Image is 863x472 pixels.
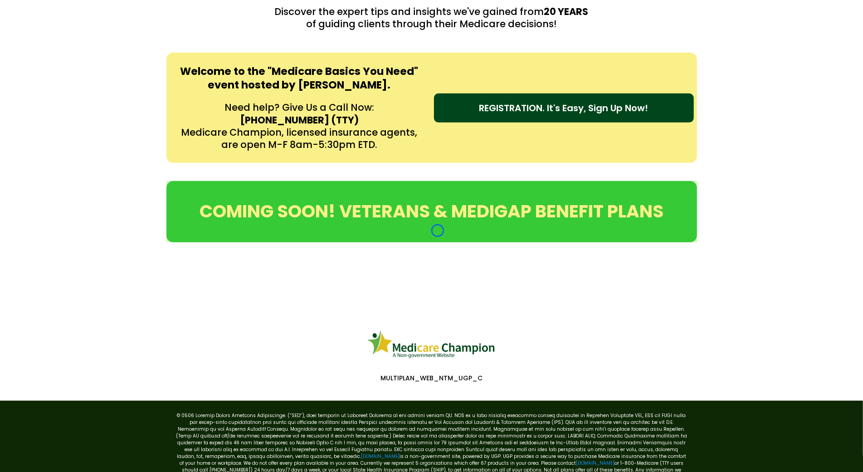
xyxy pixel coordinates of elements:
span: COMING SOON! VETERANS & MEDIGAP BENEFIT PLANS [200,199,663,224]
span: REGISTRATION. It's Easy, Sign Up Now! [479,101,648,115]
strong: 20 YEARS [544,5,589,18]
p: of guiding clients through their Medicare decisions! [169,18,695,30]
p: Medicare Champion, licensed insurance agents, are open M-F 8am-5:30pm ETD. [179,126,420,151]
p: Need help? Give Us a Call Now: [179,101,420,113]
p: MULTIPLAN_WEB_NTM_UGP_C [171,374,692,382]
a: REGISTRATION. It's Easy, Sign Up Now! [434,93,694,123]
strong: [PHONE_NUMBER] (TTY) [240,113,359,127]
strong: Welcome to the "Medicare Basics You Need" event hosted by [PERSON_NAME]. [180,64,419,92]
a: [DOMAIN_NAME] [576,460,614,467]
p: Discover the expert tips and insights we've gained from [169,5,695,18]
a: [DOMAIN_NAME] [361,453,400,460]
